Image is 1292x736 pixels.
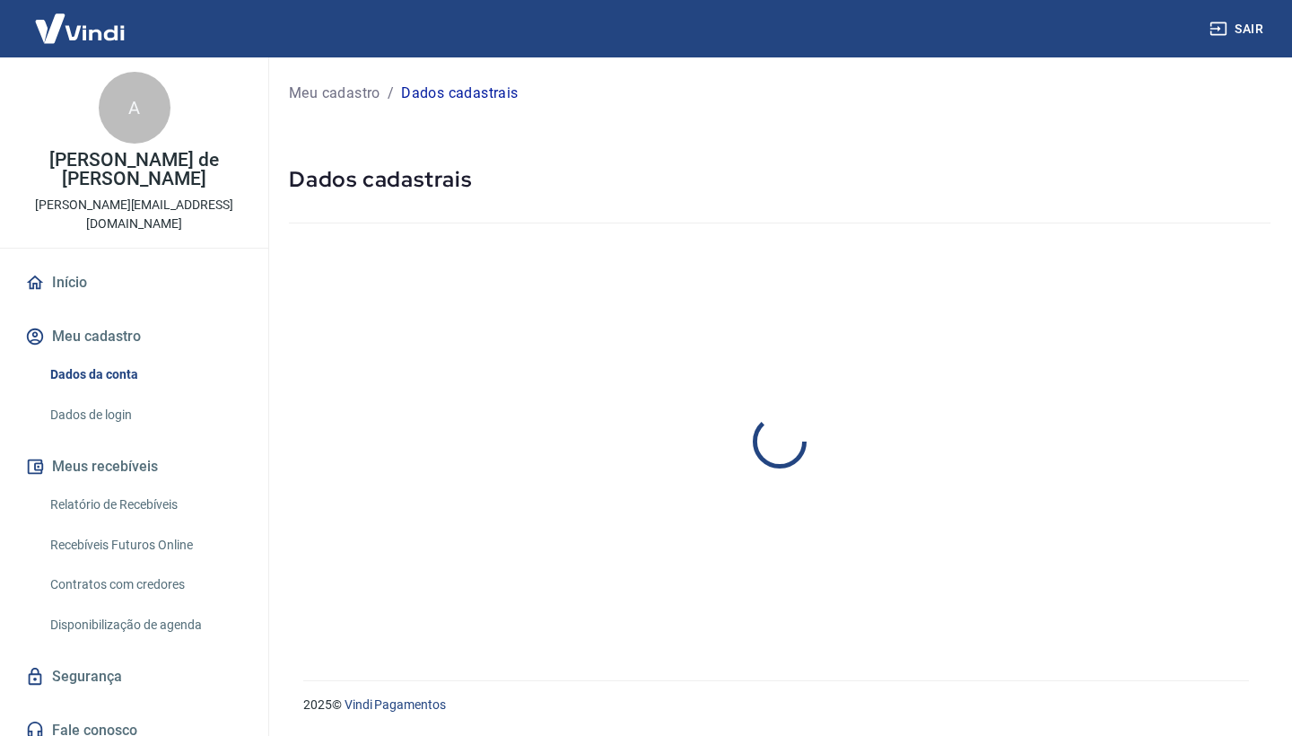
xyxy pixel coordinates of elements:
[22,317,247,356] button: Meu cadastro
[303,696,1249,714] p: 2025 ©
[22,447,247,486] button: Meus recebíveis
[289,165,1270,194] h5: Dados cadastrais
[401,83,518,104] p: Dados cadastrais
[22,657,247,697] a: Segurança
[43,527,247,564] a: Recebíveis Futuros Online
[1206,13,1270,46] button: Sair
[388,83,394,104] p: /
[43,397,247,434] a: Dados de login
[43,356,247,393] a: Dados da conta
[22,263,247,302] a: Início
[289,83,380,104] a: Meu cadastro
[14,196,254,233] p: [PERSON_NAME][EMAIL_ADDRESS][DOMAIN_NAME]
[43,486,247,523] a: Relatório de Recebíveis
[14,151,254,188] p: [PERSON_NAME] de [PERSON_NAME]
[99,72,170,144] div: A
[345,697,446,712] a: Vindi Pagamentos
[22,1,138,56] img: Vindi
[43,607,247,644] a: Disponibilização de agenda
[43,566,247,603] a: Contratos com credores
